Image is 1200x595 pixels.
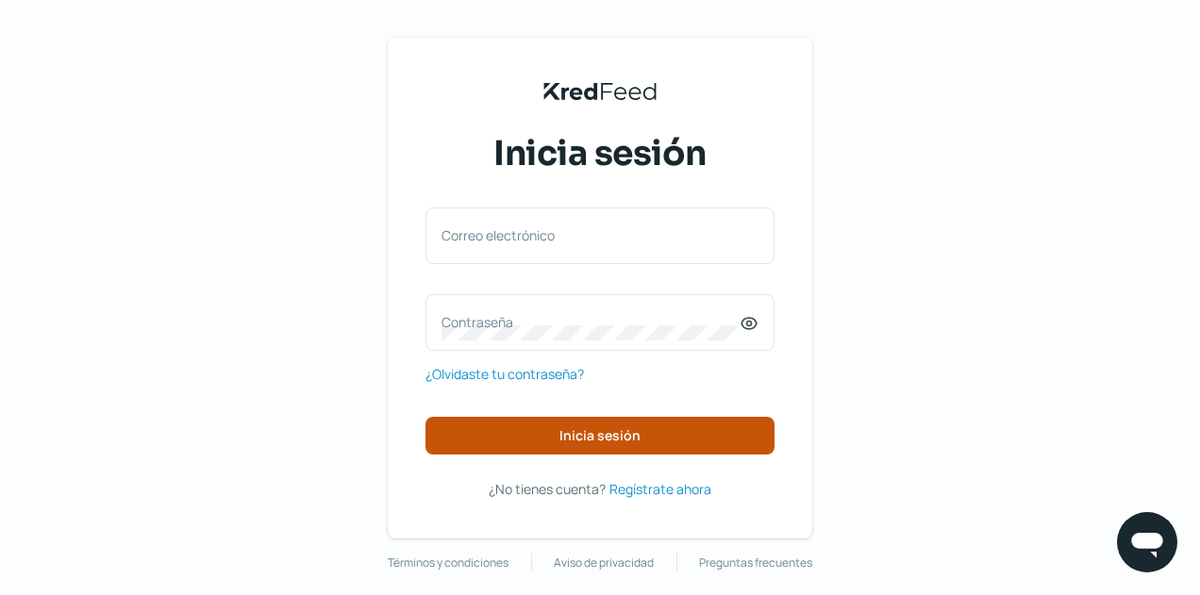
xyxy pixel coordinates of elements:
[425,417,775,455] button: Inicia sesión
[559,429,641,442] span: Inicia sesión
[1128,523,1166,561] img: chatIcon
[493,130,707,177] span: Inicia sesión
[554,553,654,573] a: Aviso de privacidad
[442,226,740,244] label: Correo electrónico
[425,362,584,386] a: ¿Olvidaste tu contraseña?
[388,553,508,573] a: Términos y condiciones
[699,553,812,573] a: Preguntas frecuentes
[442,313,740,331] label: Contraseña
[489,480,606,498] span: ¿No tienes cuenta?
[609,477,711,501] a: Regístrate ahora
